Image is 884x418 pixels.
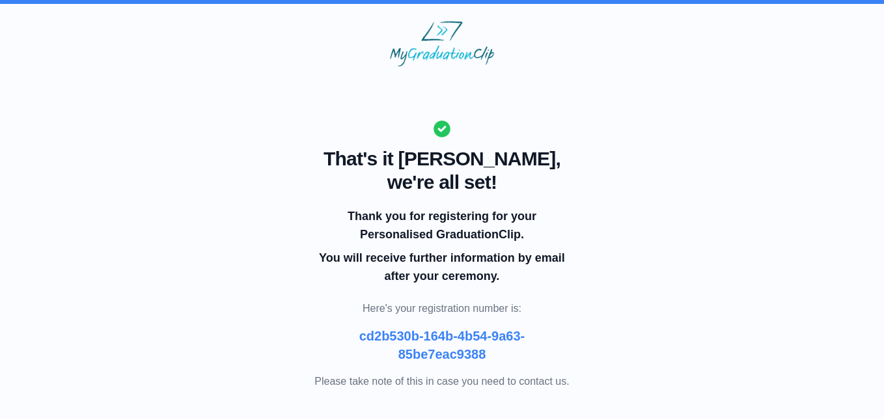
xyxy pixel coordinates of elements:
p: Here's your registration number is: [314,301,569,316]
span: we're all set! [314,171,569,194]
span: That's it [PERSON_NAME], [314,147,569,171]
img: MyGraduationClip [390,21,494,66]
p: Thank you for registering for your Personalised GraduationClip. [317,207,567,244]
p: Please take note of this in case you need to contact us. [314,374,569,389]
b: cd2b530b-164b-4b54-9a63-85be7eac9388 [359,329,525,361]
p: You will receive further information by email after your ceremony. [317,249,567,285]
